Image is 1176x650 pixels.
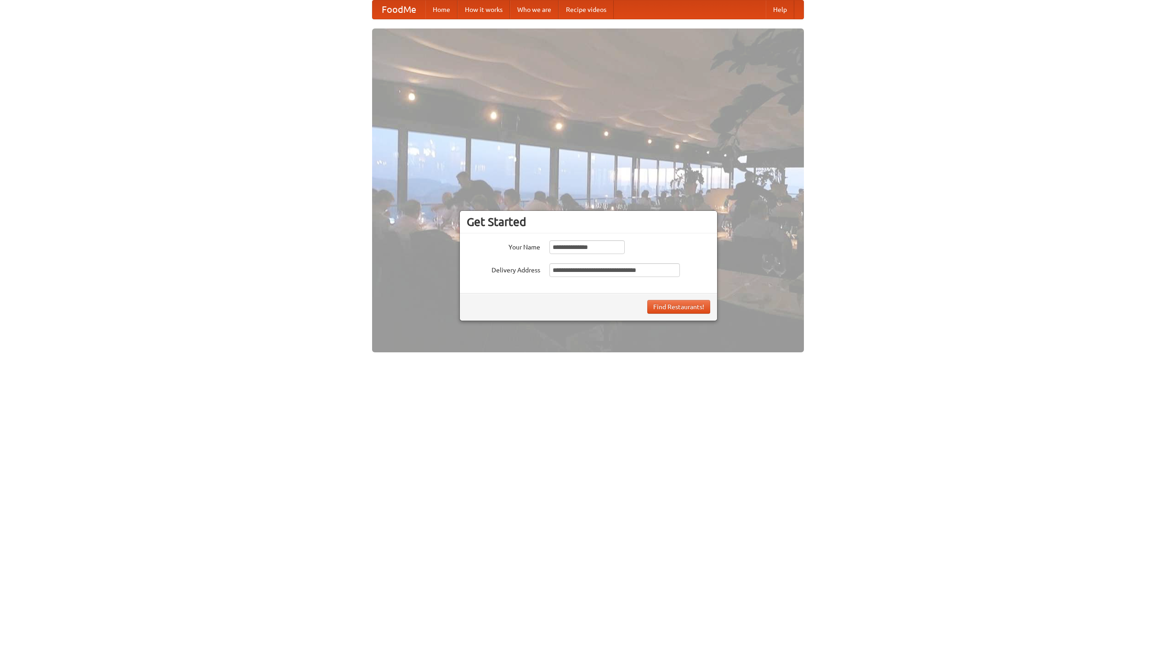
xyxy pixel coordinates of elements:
a: Recipe videos [559,0,614,19]
button: Find Restaurants! [647,300,710,314]
a: Help [766,0,794,19]
h3: Get Started [467,215,710,229]
a: How it works [458,0,510,19]
label: Delivery Address [467,263,540,275]
label: Your Name [467,240,540,252]
a: Who we are [510,0,559,19]
a: FoodMe [373,0,425,19]
a: Home [425,0,458,19]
